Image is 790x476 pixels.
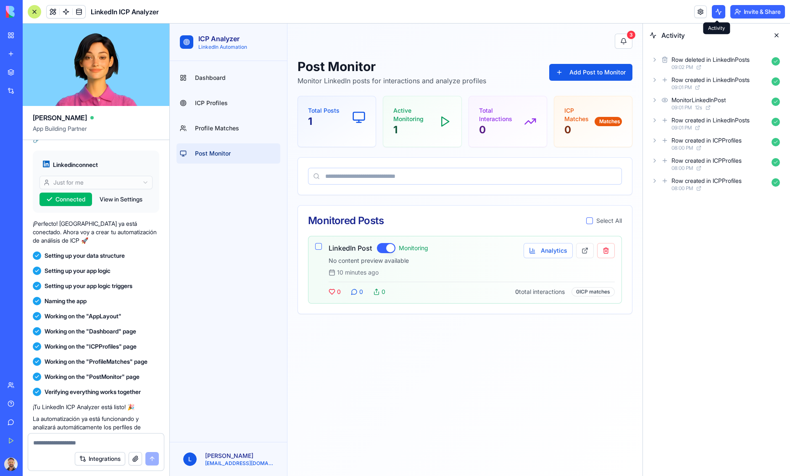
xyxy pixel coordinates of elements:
a: Dashboard [7,44,111,64]
span: 09:01 PM [671,104,692,111]
p: LinkedIn Automation [29,20,77,27]
span: 0 [212,264,216,272]
span: LinkedIn ICP Analyzer [91,7,159,17]
span: Setting up your app logic [45,267,111,275]
div: Row created in ICPProfiles [671,156,742,165]
p: Monitor LinkedIn posts for interactions and analyze profiles [128,52,316,62]
span: App Building Partner [33,124,159,140]
img: logo [6,6,58,18]
p: La automatización ya está funcionando y analizará automáticamente los perfiles de quienes interac... [33,415,159,457]
p: Total Interactions [309,83,355,100]
a: Profile Matches [7,95,111,115]
span: Monitoring [229,220,258,229]
div: Row deleted in LinkedInPosts [671,56,750,64]
span: L [13,429,27,442]
img: ACg8ocJj-MMs2ceOEkS_YghkCwrcNOC1lTZNDDPQ69bkUn4maM513mxlxw=s96-c [4,457,18,471]
span: Setting up your app logic triggers [45,282,132,290]
span: Verifying everything works together [45,388,141,396]
span: 0 [167,264,171,272]
span: Naming the app [45,297,87,305]
span: Working on the "AppLayout" [45,312,121,320]
span: 09:01 PM [671,124,692,131]
div: Matches [425,93,452,103]
h3: LinkedIn Post [159,219,202,230]
p: ¡Perfecto! [GEOGRAPHIC_DATA] ya está conectado. Ahora voy a crear tu automatización de análisis d... [33,219,159,245]
span: 08:00 PM [671,145,693,151]
span: Working on the "Dashboard" page [45,327,136,336]
span: Setting up your data structure [45,251,125,260]
span: 10 minutes ago [167,245,209,253]
div: Monitored Posts [138,192,214,202]
p: 0 [395,100,425,113]
h1: Post Monitor [128,35,316,50]
span: 09:01 PM [671,84,692,91]
h2: ICP Analyzer [29,10,77,20]
p: Active Monitoring [224,83,269,100]
span: 08:00 PM [671,165,693,172]
span: 12 s [695,104,702,111]
button: Connected [39,193,92,206]
button: View in Settings [95,193,147,206]
button: Analytics [354,219,403,235]
button: L[PERSON_NAME][EMAIL_ADDRESS][DOMAIN_NAME] [7,426,111,446]
a: ICP Profiles [7,69,111,90]
button: Integrations [75,452,125,465]
button: Invite & Share [730,5,785,19]
span: 08:00 PM [671,185,693,192]
img: linkedin [43,161,50,167]
p: ¡Tu LinkedIn ICP Analyzer está listo! 🎉 [33,403,159,411]
div: MonitorLinkedInPost [671,96,726,104]
span: Working on the "ICPProfiles" page [45,342,137,351]
span: 0 [345,264,349,272]
span: Activity [661,30,765,40]
div: Activity [703,22,730,34]
p: [PERSON_NAME] [35,428,104,436]
span: Working on the "PostMonitor" page [45,373,140,381]
span: Post Monitor [25,126,61,134]
p: 1 [224,100,269,113]
span: Select All [427,193,452,201]
span: Profile Matches [25,100,69,109]
div: 0 ICP matches [402,264,445,273]
p: [EMAIL_ADDRESS][DOMAIN_NAME] [35,436,104,443]
span: ICP Profiles [25,75,58,84]
p: 0 [309,100,355,113]
div: Row created in LinkedInPosts [671,76,750,84]
p: 1 [138,91,170,105]
span: Linkedin connect [53,161,98,169]
div: Row created in ICPProfiles [671,136,742,145]
p: No content preview available [159,233,354,241]
button: Add Post to Monitor [379,40,463,57]
div: 3 [457,7,466,16]
span: 0 [190,264,193,272]
div: Row created in ICPProfiles [671,177,742,185]
div: total interactions [345,264,395,272]
button: 3 [445,10,463,25]
a: Post Monitor [7,120,111,140]
span: Working on the "ProfileMatches" page [45,357,147,366]
span: Dashboard [25,50,56,58]
div: Row created in LinkedInPosts [671,116,750,124]
p: ICP Matches [395,83,425,100]
p: Total Posts [138,83,170,91]
span: Connected [55,195,85,204]
span: [PERSON_NAME] [33,113,87,123]
span: 09:02 PM [671,64,693,71]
